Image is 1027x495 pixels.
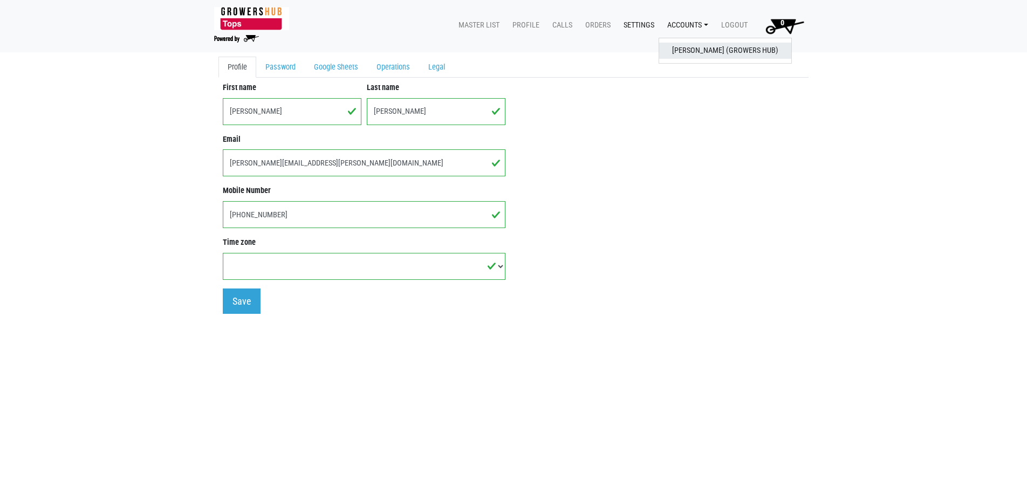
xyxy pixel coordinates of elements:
[214,7,289,30] img: 279edf242af8f9d49a69d9d2afa010fb.png
[223,237,256,249] label: Time zone
[223,185,271,197] label: Mobile Number
[544,15,577,36] a: Calls
[305,57,367,78] a: Google Sheets
[659,43,791,59] a: [PERSON_NAME] (Growers Hub)
[419,57,454,78] a: Legal
[659,38,792,64] div: Accounts
[577,15,615,36] a: Orders
[218,57,256,78] a: Profile
[504,15,544,36] a: Profile
[367,57,419,78] a: Operations
[450,15,504,36] a: Master List
[223,134,241,146] label: Email
[367,82,399,94] label: Last name
[256,57,305,78] a: Password
[752,15,813,37] a: 0
[780,18,784,27] span: 0
[659,15,713,36] a: Accounts
[713,15,752,36] a: Logout
[223,82,256,94] label: First name
[761,15,809,37] img: Cart
[214,35,259,43] img: Powered by Big Wheelbarrow
[223,288,261,314] input: Save
[615,15,659,36] a: Settings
